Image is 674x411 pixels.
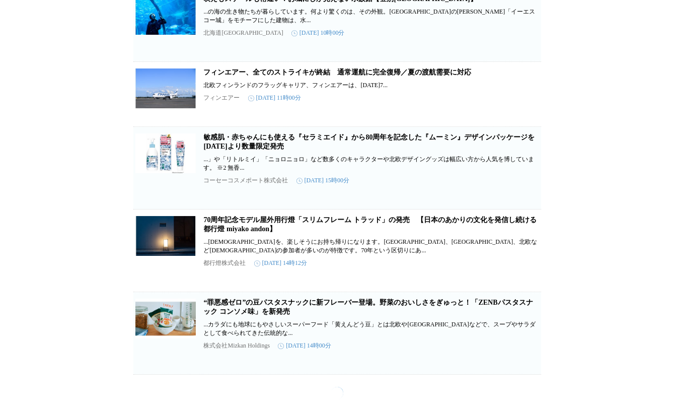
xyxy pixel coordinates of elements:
[204,299,533,315] a: “罪悪感ゼロ”の豆パスタスナックに新フレーバー登場。野菜のおいしさをぎゅっと！「ZENBパスタスナック コンソメ味」を新発売
[204,341,270,350] p: 株式会社Mizkan Holdings
[204,259,246,267] p: 都行燈株式会社
[204,94,240,102] p: フィンエアー
[204,29,283,37] p: 北海道[GEOGRAPHIC_DATA]
[204,155,539,172] p: ...」や「リトルミイ」「ニョロニョロ」など数多くのキャラクターや北欧デザイングッズは幅広い方から人気を博しています。 ※2 無香...
[204,68,472,76] a: フィンエアー、全てのストライキが終結 通常運航に完全復帰／夏の渡航需要に対応
[248,94,301,102] time: [DATE] 11時00分
[291,29,345,37] time: [DATE] 10時00分
[296,176,350,185] time: [DATE] 15時00分
[135,133,196,173] img: 敏感肌・赤ちゃんにも使える『セラミエイド』から80周年を記念した『ムーミン』デザインパッケージを8月1日より数量限定発売
[204,238,539,255] p: ...[DEMOGRAPHIC_DATA]を、楽しそうにお持ち帰りになります。[GEOGRAPHIC_DATA]、[GEOGRAPHIC_DATA]、北欧など[DEMOGRAPHIC_DATA]...
[278,341,331,350] time: [DATE] 14時00分
[204,320,539,337] p: ...カラダにも地球にもやさしいスーパーフード「黄えんどう豆」とは北欧や[GEOGRAPHIC_DATA]などで、スープやサラダとして食べられてきた伝統的な...
[204,133,535,150] a: 敏感肌・赤ちゃんにも使える『セラミエイド』から80周年を記念した『ムーミン』デザインパッケージを[DATE]より数量限定発売
[135,216,196,256] img: 70周年記念モデル屋外用行燈「スリムフレーム トラッド」の発売 【日本のあかりの文化を発信し続ける都行燈 miyako andon】
[204,8,539,25] p: ...の海の生き物たちが暮らしています。何より驚くのは、その外観。[GEOGRAPHIC_DATA]の[PERSON_NAME]「イーエスコー城」をモチーフにした建物は、水...
[254,259,308,267] time: [DATE] 14時12分
[135,298,196,338] img: “罪悪感ゼロ”の豆パスタスナックに新フレーバー登場。野菜のおいしさをぎゅっと！「ZENBパスタスナック コンソメ味」を新発売
[204,81,539,90] p: 北欧フィンランドのフラッグキャリア、フィンエアーは、[DATE]7...
[204,176,288,185] p: コーセーコスメポート株式会社
[135,68,196,108] img: フィンエアー、全てのストライキが終結 通常運航に完全復帰／夏の渡航需要に対応
[204,216,537,233] a: 70周年記念モデル屋外用行燈「スリムフレーム トラッド」の発売 【日本のあかりの文化を発信し続ける都行燈 miyako andon】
